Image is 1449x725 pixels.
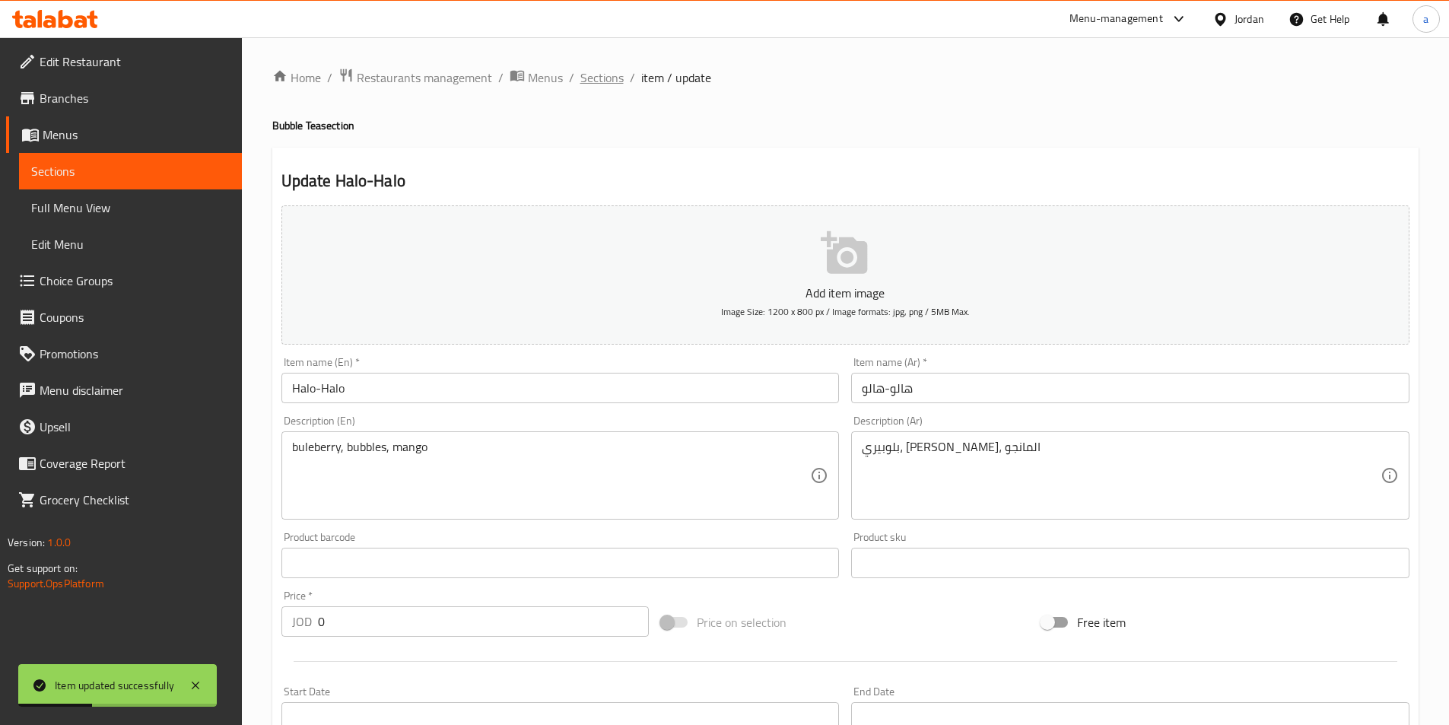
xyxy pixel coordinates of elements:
[40,89,230,107] span: Branches
[47,533,71,552] span: 1.0.0
[1077,613,1126,631] span: Free item
[580,68,624,87] a: Sections
[19,153,242,189] a: Sections
[1423,11,1428,27] span: a
[338,68,492,87] a: Restaurants management
[6,482,242,518] a: Grocery Checklist
[272,118,1419,133] h4: Bubble Tea section
[8,558,78,578] span: Get support on:
[510,68,563,87] a: Menus
[6,116,242,153] a: Menus
[498,68,504,87] li: /
[318,606,650,637] input: Please enter price
[281,170,1409,192] h2: Update Halo-Halo
[862,440,1381,512] textarea: بلوبيري، [PERSON_NAME]، المانجو
[281,373,840,403] input: Enter name En
[281,548,840,578] input: Please enter product barcode
[40,308,230,326] span: Coupons
[327,68,332,87] li: /
[641,68,711,87] span: item / update
[31,235,230,253] span: Edit Menu
[40,272,230,290] span: Choice Groups
[1235,11,1264,27] div: Jordan
[6,299,242,335] a: Coupons
[55,677,174,694] div: Item updated successfully
[8,533,45,552] span: Version:
[40,345,230,363] span: Promotions
[40,491,230,509] span: Grocery Checklist
[851,373,1409,403] input: Enter name Ar
[6,43,242,80] a: Edit Restaurant
[292,612,312,631] p: JOD
[281,205,1409,345] button: Add item imageImage Size: 1200 x 800 px / Image formats: jpg, png / 5MB Max.
[40,381,230,399] span: Menu disclaimer
[569,68,574,87] li: /
[40,418,230,436] span: Upsell
[31,199,230,217] span: Full Menu View
[721,303,970,320] span: Image Size: 1200 x 800 px / Image formats: jpg, png / 5MB Max.
[305,284,1386,302] p: Add item image
[40,52,230,71] span: Edit Restaurant
[292,440,811,512] textarea: buleberry, bubbles, mango
[6,372,242,409] a: Menu disclaimer
[19,189,242,226] a: Full Menu View
[6,262,242,299] a: Choice Groups
[272,68,321,87] a: Home
[272,68,1419,87] nav: breadcrumb
[6,80,242,116] a: Branches
[43,126,230,144] span: Menus
[357,68,492,87] span: Restaurants management
[31,162,230,180] span: Sections
[528,68,563,87] span: Menus
[630,68,635,87] li: /
[697,613,786,631] span: Price on selection
[6,409,242,445] a: Upsell
[6,445,242,482] a: Coverage Report
[851,548,1409,578] input: Please enter product sku
[40,454,230,472] span: Coverage Report
[6,335,242,372] a: Promotions
[19,226,242,262] a: Edit Menu
[8,574,104,593] a: Support.OpsPlatform
[1069,10,1163,28] div: Menu-management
